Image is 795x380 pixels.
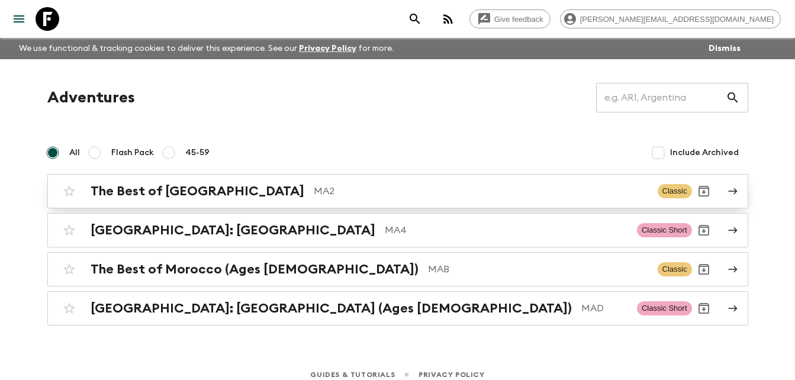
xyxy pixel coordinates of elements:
[428,262,648,276] p: MAB
[596,81,726,114] input: e.g. AR1, Argentina
[47,174,748,208] a: The Best of [GEOGRAPHIC_DATA]MA2ClassicArchive
[47,86,135,110] h1: Adventures
[692,297,716,320] button: Archive
[47,252,748,286] a: The Best of Morocco (Ages [DEMOGRAPHIC_DATA])MABClassicArchive
[692,218,716,242] button: Archive
[560,9,781,28] div: [PERSON_NAME][EMAIL_ADDRESS][DOMAIN_NAME]
[692,179,716,203] button: Archive
[91,223,375,238] h2: [GEOGRAPHIC_DATA]: [GEOGRAPHIC_DATA]
[658,262,692,276] span: Classic
[185,147,210,159] span: 45-59
[47,213,748,247] a: [GEOGRAPHIC_DATA]: [GEOGRAPHIC_DATA]MA4Classic ShortArchive
[488,15,550,24] span: Give feedback
[111,147,154,159] span: Flash Pack
[7,7,31,31] button: menu
[670,147,739,159] span: Include Archived
[91,301,572,316] h2: [GEOGRAPHIC_DATA]: [GEOGRAPHIC_DATA] (Ages [DEMOGRAPHIC_DATA])
[574,15,780,24] span: [PERSON_NAME][EMAIL_ADDRESS][DOMAIN_NAME]
[692,257,716,281] button: Archive
[314,184,648,198] p: MA2
[299,44,356,53] a: Privacy Policy
[385,223,627,237] p: MA4
[637,301,692,315] span: Classic Short
[403,7,427,31] button: search adventures
[658,184,692,198] span: Classic
[637,223,692,237] span: Classic Short
[91,262,419,277] h2: The Best of Morocco (Ages [DEMOGRAPHIC_DATA])
[581,301,627,315] p: MAD
[706,40,743,57] button: Dismiss
[47,291,748,326] a: [GEOGRAPHIC_DATA]: [GEOGRAPHIC_DATA] (Ages [DEMOGRAPHIC_DATA])MADClassic ShortArchive
[69,147,80,159] span: All
[91,183,304,199] h2: The Best of [GEOGRAPHIC_DATA]
[469,9,551,28] a: Give feedback
[14,38,398,59] p: We use functional & tracking cookies to deliver this experience. See our for more.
